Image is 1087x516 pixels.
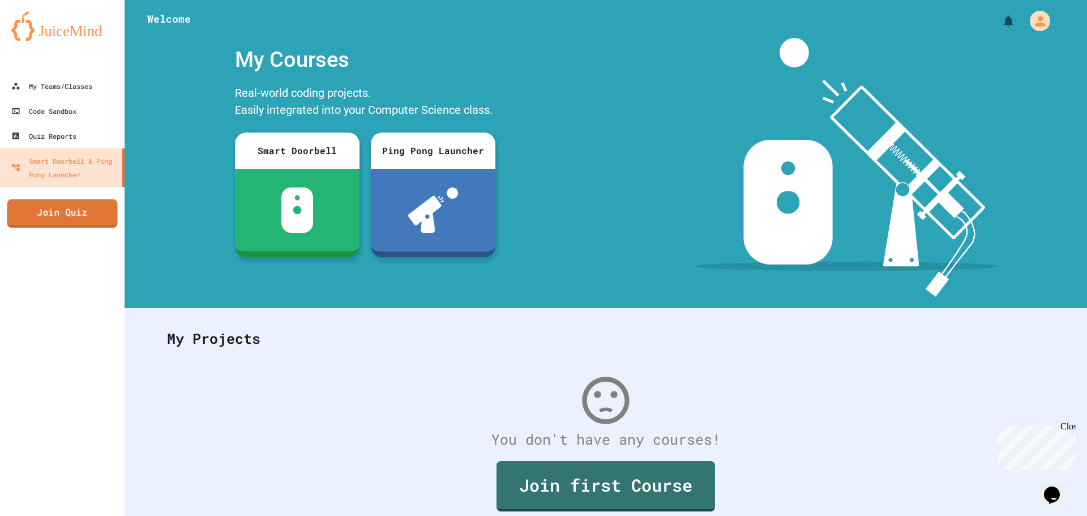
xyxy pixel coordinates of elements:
[11,79,92,93] div: My Teams/Classes
[11,154,118,181] div: Smart Doorbell & Ping Pong Launcher
[981,11,1018,31] div: My Notifications
[497,461,715,511] a: Join first Course
[281,187,314,233] img: sdb-white.svg
[11,104,76,118] div: Code Sandbox
[371,133,495,169] div: Ping Pong Launcher
[1039,471,1076,505] iframe: chat widget
[11,129,76,143] div: Quiz Reports
[229,38,501,82] div: My Courses
[7,199,117,228] a: Join Quiz
[993,421,1076,470] iframe: chat widget
[11,11,113,41] img: logo-orange.svg
[5,5,78,72] div: Chat with us now!Close
[156,317,1056,361] div: My Projects
[235,133,360,169] div: Smart Doorbell
[1018,8,1053,34] div: My Account
[156,429,1056,450] div: You don't have any courses!
[408,187,459,233] img: ppl-with-ball.png
[695,38,998,297] img: banner-image-my-projects.png
[229,82,501,124] div: Real-world coding projects. Easily integrated into your Computer Science class.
